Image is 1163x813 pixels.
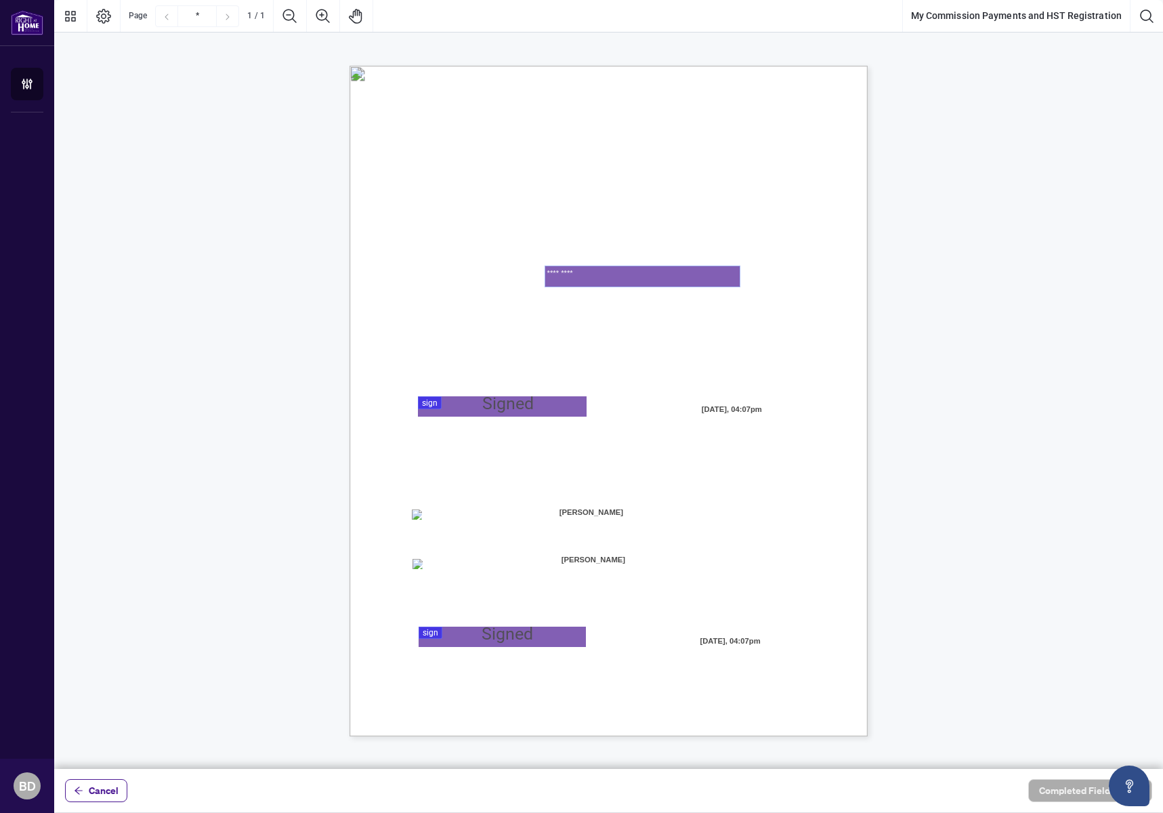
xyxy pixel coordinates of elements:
button: Cancel [65,779,127,802]
button: Completed Fields 0 of 2 [1028,779,1152,802]
span: Cancel [89,780,119,801]
img: logo [11,10,43,35]
span: arrow-left [74,786,83,795]
span: BD [19,776,36,795]
button: Open asap [1109,766,1149,806]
